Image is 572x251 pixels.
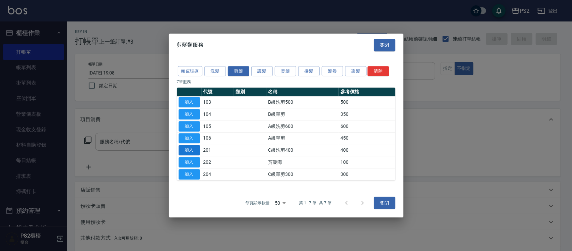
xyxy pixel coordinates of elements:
button: 加入 [179,145,200,155]
td: A級單剪 [266,132,339,144]
button: 加入 [179,121,200,132]
button: 加入 [179,133,200,144]
p: 7 筆服務 [177,79,395,85]
button: 接髮 [298,66,320,77]
th: 代號 [202,88,234,96]
th: 參考價格 [339,88,395,96]
td: 201 [202,144,234,156]
button: 剪髮 [228,66,249,77]
button: 加入 [179,169,200,180]
td: 202 [202,156,234,168]
th: 名稱 [266,88,339,96]
td: B級單剪 [266,108,339,120]
button: 加入 [179,109,200,119]
td: 104 [202,108,234,120]
button: 加入 [179,97,200,107]
td: 剪瀏海 [266,156,339,168]
td: 500 [339,96,395,108]
button: 髮卷 [322,66,343,77]
td: B級洗剪500 [266,96,339,108]
td: 204 [202,168,234,180]
td: 103 [202,96,234,108]
p: 第 1–7 筆 共 7 筆 [299,200,331,206]
th: 類別 [234,88,266,96]
button: 關閉 [374,39,395,51]
p: 每頁顯示數量 [245,200,269,206]
button: 護髮 [251,66,273,77]
td: A級洗剪600 [266,120,339,132]
div: 50 [272,194,288,212]
button: 染髮 [345,66,367,77]
button: 洗髮 [204,66,226,77]
td: 100 [339,156,395,168]
td: 105 [202,120,234,132]
button: 清除 [368,66,389,77]
button: 燙髮 [275,66,296,77]
td: 106 [202,132,234,144]
button: 加入 [179,157,200,167]
span: 剪髮類服務 [177,42,204,48]
td: C級洗剪400 [266,144,339,156]
button: 關閉 [374,197,395,209]
td: 600 [339,120,395,132]
td: 450 [339,132,395,144]
button: 頭皮理療 [178,66,203,77]
td: 300 [339,168,395,180]
td: 350 [339,108,395,120]
td: 400 [339,144,395,156]
td: C級單剪300 [266,168,339,180]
